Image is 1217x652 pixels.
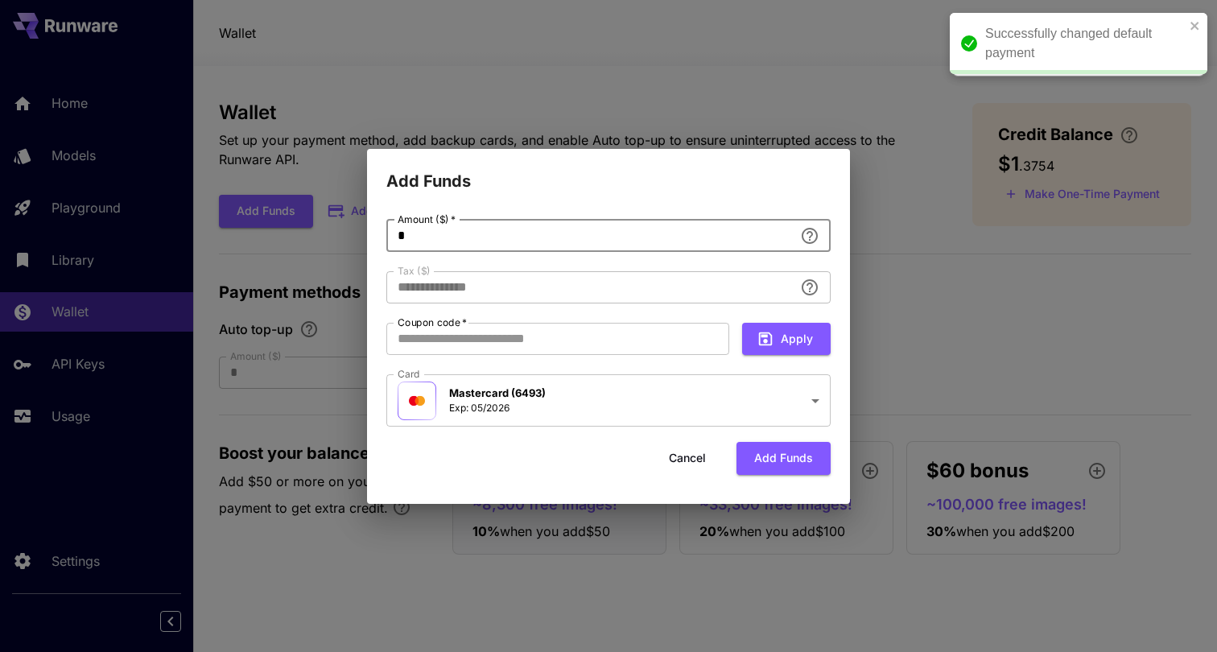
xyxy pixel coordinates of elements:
h2: Add Funds [367,149,850,194]
label: Coupon code [398,316,467,329]
label: Tax ($) [398,264,431,278]
p: Exp: 05/2026 [449,401,546,415]
p: Mastercard (6493) [449,386,546,402]
button: close [1190,19,1201,32]
button: Add funds [736,442,831,475]
label: Card [398,367,420,381]
button: Cancel [651,442,724,475]
label: Amount ($) [398,213,456,226]
button: Apply [742,323,831,356]
div: Successfully changed default payment [985,24,1185,63]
